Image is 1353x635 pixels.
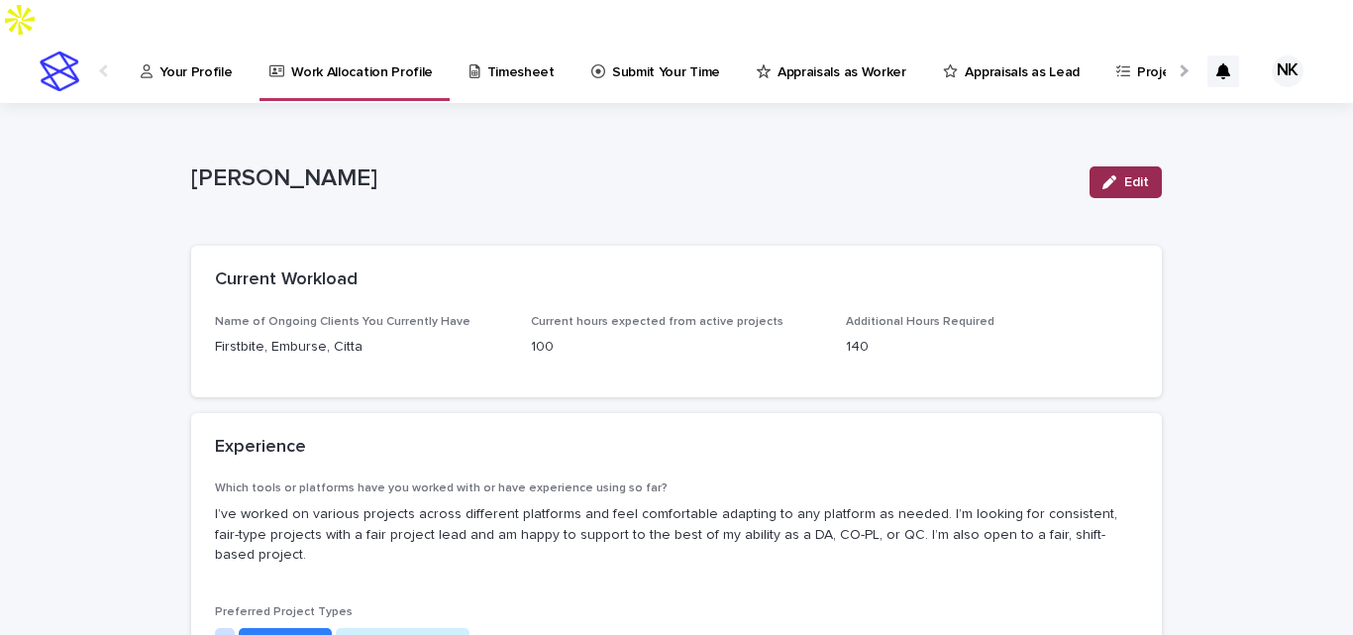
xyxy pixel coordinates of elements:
p: Submit Your Time [612,40,720,81]
img: stacker-logo-s-only.png [40,52,79,91]
p: Appraisals as Worker [778,40,906,81]
a: Projects [1114,40,1198,101]
a: Appraisals as Lead [941,40,1089,101]
h2: Current Workload [215,269,358,291]
a: Timesheet [468,40,564,101]
span: Preferred Project Types [215,606,353,618]
p: Appraisals as Lead [965,40,1079,81]
p: Work Allocation Profile [291,40,433,81]
button: Edit [1090,166,1162,198]
span: Edit [1124,175,1149,189]
span: Name of Ongoing Clients You Currently Have [215,316,470,328]
p: 100 [531,337,823,358]
span: Current hours expected from active projects [531,316,783,328]
a: Appraisals as Worker [755,40,915,101]
a: Work Allocation Profile [267,40,443,98]
p: Projects [1137,40,1190,81]
a: Submit Your Time [589,40,729,101]
p: [PERSON_NAME] [191,164,1074,193]
a: Your Profile [139,40,242,101]
p: Your Profile [159,40,232,81]
p: I’ve worked on various projects across different platforms and feel comfortable adapting to any p... [215,504,1138,566]
span: Additional Hours Required [846,316,994,328]
p: Firstbite, Emburse, Citta [215,337,507,358]
span: Which tools or platforms have you worked with or have experience using so far? [215,482,668,494]
h2: Experience [215,437,306,459]
p: Timesheet [487,40,555,81]
p: 140 [846,337,1138,358]
div: NK [1272,55,1303,87]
